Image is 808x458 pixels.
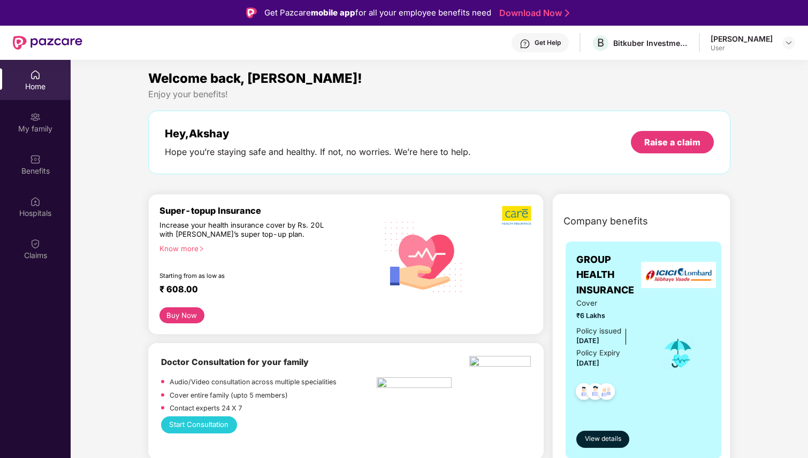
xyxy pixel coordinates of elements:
img: svg+xml;base64,PHN2ZyBpZD0iSG9zcGl0YWxzIiB4bWxucz0iaHR0cDovL3d3dy53My5vcmcvMjAwMC9zdmciIHdpZHRoPS... [30,196,41,207]
span: Cover [576,298,646,309]
div: User [711,44,773,52]
img: pngtree-physiotherapy-physiotherapist-rehab-disability-stretching-png-image_6063262.png [377,377,452,391]
img: physica%20-%20Edited.png [469,356,531,370]
div: Hope you’re staying safe and healthy. If not, no worries. We’re here to help. [165,146,471,158]
div: Policy issued [576,325,621,337]
div: Hey, Akshay [165,127,471,140]
span: GROUP HEALTH INSURANCE [576,252,646,298]
span: Welcome back, [PERSON_NAME]! [148,71,362,86]
p: Cover entire family (upto 5 members) [170,390,288,401]
p: Contact experts 24 X 7 [170,403,242,414]
span: right [199,246,204,252]
img: svg+xml;base64,PHN2ZyB3aWR0aD0iMjAiIGhlaWdodD0iMjAiIHZpZXdCb3g9IjAgMCAyMCAyMCIgZmlsbD0ibm9uZSIgeG... [30,112,41,122]
span: View details [585,434,621,444]
span: [DATE] [576,337,599,345]
div: Starting from as low as [159,272,332,280]
span: Company benefits [563,214,648,229]
button: Buy Now [159,307,204,323]
img: svg+xml;base64,PHN2ZyBpZD0iRHJvcGRvd24tMzJ4MzIiIHhtbG5zPSJodHRwOi8vd3d3LnczLm9yZy8yMDAwL3N2ZyIgd2... [784,38,793,47]
div: Bitkuber Investments Pvt Limited [613,38,688,48]
b: Doctor Consultation for your family [161,357,309,367]
img: svg+xml;base64,PHN2ZyBpZD0iQ2xhaW0iIHhtbG5zPSJodHRwOi8vd3d3LnczLm9yZy8yMDAwL3N2ZyIgd2lkdGg9IjIwIi... [30,238,41,249]
img: svg+xml;base64,PHN2ZyBpZD0iSG9tZSIgeG1sbnM9Imh0dHA6Ly93d3cudzMub3JnLzIwMDAvc3ZnIiB3aWR0aD0iMjAiIG... [30,69,41,80]
p: Audio/Video consultation across multiple specialities [170,377,337,387]
img: svg+xml;base64,PHN2ZyB4bWxucz0iaHR0cDovL3d3dy53My5vcmcvMjAwMC9zdmciIHhtbG5zOnhsaW5rPSJodHRwOi8vd3... [377,209,470,304]
div: Increase your health insurance cover by Rs. 20L with [PERSON_NAME]’s super top-up plan. [159,221,331,239]
img: svg+xml;base64,PHN2ZyB4bWxucz0iaHR0cDovL3d3dy53My5vcmcvMjAwMC9zdmciIHdpZHRoPSI0OC45NDMiIGhlaWdodD... [582,380,608,406]
img: svg+xml;base64,PHN2ZyBpZD0iSGVscC0zMngzMiIgeG1sbnM9Imh0dHA6Ly93d3cudzMub3JnLzIwMDAvc3ZnIiB3aWR0aD... [520,38,530,49]
div: Raise a claim [644,136,700,148]
img: b5dec4f62d2307b9de63beb79f102df3.png [502,205,532,226]
div: Policy Expiry [576,347,620,359]
div: ₹ 608.00 [159,284,367,297]
img: Logo [246,7,257,18]
img: icon [661,336,696,371]
span: ₹6 Lakhs [576,310,646,321]
div: [PERSON_NAME] [711,34,773,44]
span: B [597,36,604,49]
img: svg+xml;base64,PHN2ZyB4bWxucz0iaHR0cDovL3d3dy53My5vcmcvMjAwMC9zdmciIHdpZHRoPSI0OC45NDMiIGhlaWdodD... [593,380,620,406]
div: Enjoy your benefits! [148,89,730,100]
div: Get Pazcare for all your employee benefits need [264,6,491,19]
a: Download Now [499,7,566,19]
img: svg+xml;base64,PHN2ZyBpZD0iQmVuZWZpdHMiIHhtbG5zPSJodHRwOi8vd3d3LnczLm9yZy8yMDAwL3N2ZyIgd2lkdGg9Ij... [30,154,41,165]
img: svg+xml;base64,PHN2ZyB4bWxucz0iaHR0cDovL3d3dy53My5vcmcvMjAwMC9zdmciIHdpZHRoPSI0OC45NDMiIGhlaWdodD... [571,380,597,406]
img: New Pazcare Logo [13,36,82,50]
div: Know more [159,244,371,252]
strong: mobile app [311,7,355,18]
img: Stroke [565,7,569,19]
div: Super-topup Insurance [159,205,377,216]
button: Start Consultation [161,416,237,433]
div: Get Help [535,38,561,47]
span: [DATE] [576,359,599,367]
button: View details [576,431,629,448]
img: insurerLogo [641,262,716,288]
